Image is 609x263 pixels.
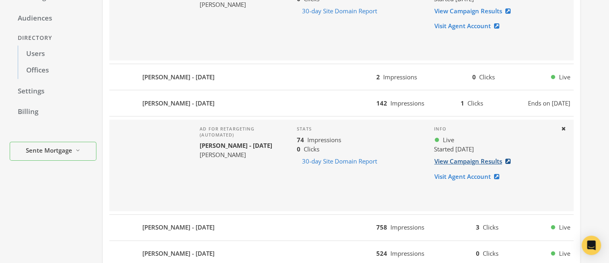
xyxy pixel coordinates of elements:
span: Live [443,135,454,145]
a: Offices [18,62,96,79]
span: Clicks [479,73,495,81]
div: [PERSON_NAME] [200,150,284,159]
b: 0 [297,145,300,153]
span: Impressions [383,73,417,81]
button: [PERSON_NAME] - [DATE]142Impressions1ClicksEnds on [DATE] [109,93,574,113]
button: 30-day Site Domain Report [297,154,382,169]
span: Impressions [307,136,341,144]
button: [PERSON_NAME] - [DATE]2Impressions0ClicksLive [109,67,574,87]
span: Clicks [467,99,483,107]
a: Audiences [10,10,96,27]
button: [PERSON_NAME] - [DATE]758Impressions3ClicksLive [109,218,574,237]
b: 0 [476,249,480,257]
span: Impressions [390,223,424,231]
div: Open Intercom Messenger [582,236,601,255]
b: 1 [460,99,464,107]
b: 74 [297,136,304,144]
b: [PERSON_NAME] - [DATE] [142,249,215,258]
h4: Info [434,126,555,132]
span: Live [559,72,570,82]
a: Billing [10,104,96,120]
a: Visit Agent Account [434,19,505,33]
span: Impressions [390,99,424,107]
b: [PERSON_NAME] - [DATE] [142,99,215,108]
a: Visit Agent Account [434,169,505,184]
b: 3 [476,223,480,231]
span: Live [559,223,570,232]
a: Settings [10,83,96,100]
b: [PERSON_NAME] - [DATE] [200,141,272,149]
span: Live [559,249,570,258]
span: Impressions [390,249,424,257]
a: Users [18,46,96,62]
b: 0 [472,73,476,81]
span: Clicks [483,223,498,231]
h4: Ad for retargeting (automated) [200,126,284,138]
b: 758 [376,223,387,231]
div: Started [DATE] [434,145,555,154]
h4: Stats [297,126,421,132]
span: Clicks [304,145,319,153]
button: Sente Mortgage [10,142,96,161]
button: 30-day Site Domain Report [297,4,382,19]
b: 2 [376,73,380,81]
a: View Campaign Results [434,154,516,169]
b: 524 [376,249,387,257]
a: View Campaign Results [434,4,516,19]
b: [PERSON_NAME] - [DATE] [142,72,215,82]
b: 142 [376,99,387,107]
span: Ends on [DATE] [528,99,570,108]
span: Clicks [483,249,498,257]
b: [PERSON_NAME] - [DATE] [142,223,215,232]
span: Sente Mortgage [26,146,72,155]
div: Directory [10,31,96,46]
